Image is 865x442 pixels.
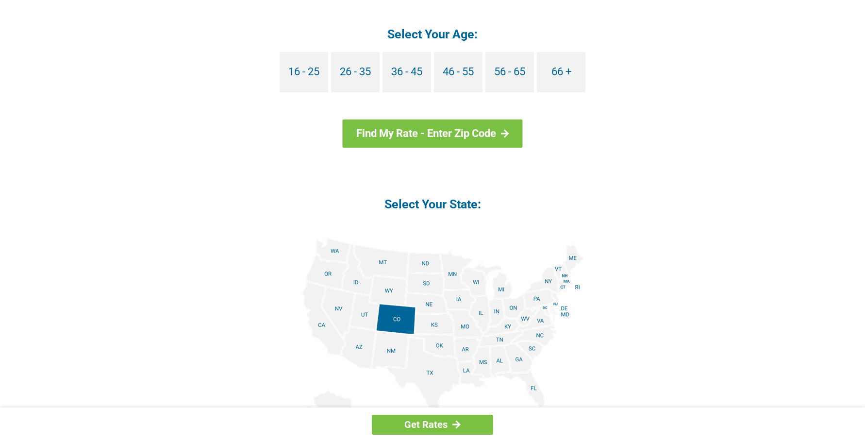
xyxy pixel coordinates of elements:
h4: Select Your Age: [200,26,665,42]
a: 36 - 45 [383,52,431,92]
h4: Select Your State: [200,196,665,212]
a: 56 - 65 [485,52,534,92]
a: 16 - 25 [280,52,328,92]
a: Get Rates [372,415,493,435]
a: 46 - 55 [434,52,482,92]
a: Find My Rate - Enter Zip Code [343,119,523,148]
a: 26 - 35 [331,52,380,92]
a: 66 + [537,52,585,92]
